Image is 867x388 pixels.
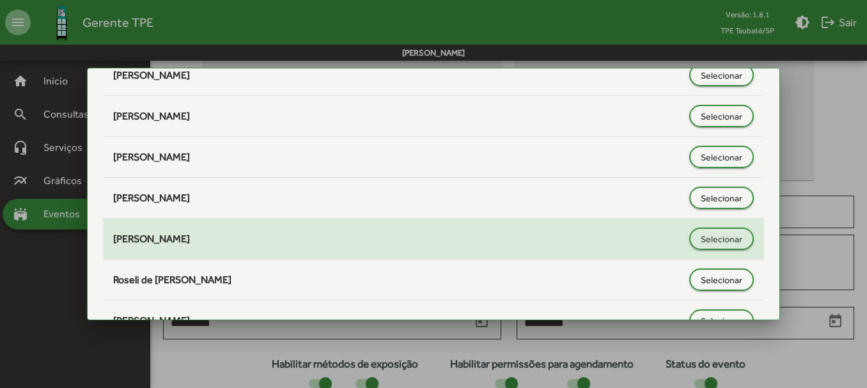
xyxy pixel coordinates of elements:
span: Selecionar [701,268,742,291]
span: [PERSON_NAME] [113,233,190,245]
span: Selecionar [701,187,742,210]
span: Selecionar [701,105,742,128]
span: Roseli de [PERSON_NAME] [113,274,231,286]
button: Selecionar [689,187,754,209]
button: Selecionar [689,105,754,127]
span: [PERSON_NAME] [113,151,190,163]
span: [PERSON_NAME] [113,110,190,122]
span: [PERSON_NAME] [113,192,190,204]
span: [PERSON_NAME] [113,314,190,327]
span: Selecionar [701,146,742,169]
button: Selecionar [689,228,754,250]
span: Selecionar [701,64,742,87]
button: Selecionar [689,268,754,291]
span: [PERSON_NAME] [113,69,190,81]
button: Selecionar [689,146,754,168]
button: Selecionar [689,309,754,332]
span: Selecionar [701,228,742,251]
button: Selecionar [689,64,754,86]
